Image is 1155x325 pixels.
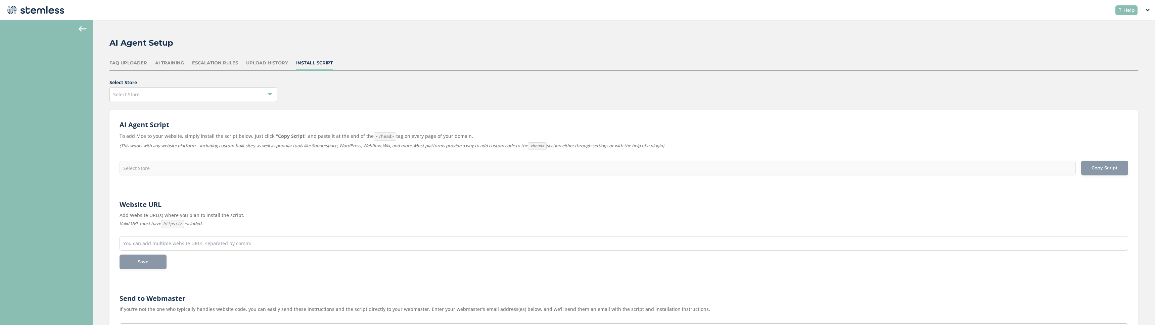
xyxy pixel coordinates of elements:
img: icon-arrow-back-accent-c549486e.svg [79,26,87,32]
img: logo-dark-0685b13c.svg [5,3,64,17]
input: You can add multiple website URLs, separated by commas. [123,240,251,247]
img: icon_down-arrow-small-66adaf34.svg [1146,9,1150,11]
label: Select Store [109,79,1138,86]
code: </head> [374,132,396,141]
h2: AI Agent Setup [109,37,173,49]
h2: Website URL [120,200,1128,209]
code: https:// [161,220,184,228]
code: <head> [528,142,547,150]
iframe: Chat Widget [1121,293,1155,325]
strong: Copy Script [278,133,305,139]
label: Valid URL must have included. [120,220,1128,228]
span: Select Store [113,91,140,98]
div: Install Script [296,60,333,66]
h2: AI Agent Script [120,120,1128,129]
label: (This works with any website platform—including custom-built sites, as well as popular tools like... [120,142,1128,150]
div: Escalation Rules [192,60,238,66]
span: Help [1123,7,1135,14]
div: Upload History [246,60,288,66]
div: AI Training [155,60,184,66]
label: If you're not the one who typically handles website code, you can easily send these instructions ... [120,306,1128,313]
img: icon-help-white-03924b79.svg [1118,8,1122,12]
label: Add Website URL(s) where you plan to install the script. [120,212,1128,219]
label: To add Moe to your website, simply install the script below. Just click " " and paste it at the e... [120,132,1128,141]
div: FAQ Uploader [109,60,147,66]
h2: Send to Webmaster [120,294,1128,303]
